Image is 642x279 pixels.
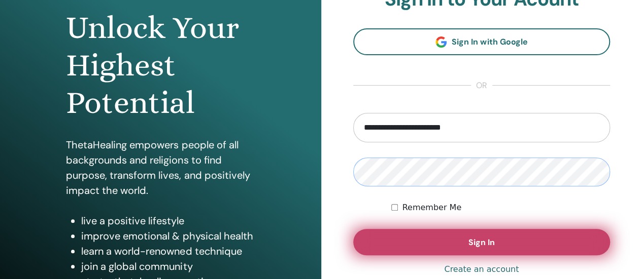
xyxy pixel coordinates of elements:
span: Sign In [468,237,495,248]
li: improve emotional & physical health [81,228,255,244]
a: Sign In with Google [353,28,611,55]
li: live a positive lifestyle [81,213,255,228]
h1: Unlock Your Highest Potential [66,9,255,122]
span: Sign In with Google [452,36,527,47]
button: Sign In [353,229,611,255]
span: or [471,79,492,92]
p: ThetaHealing empowers people of all backgrounds and religions to find purpose, transform lives, a... [66,137,255,198]
div: Keep me authenticated indefinitely or until I manually logout [391,202,610,214]
li: join a global community [81,259,255,274]
li: learn a world-renowned technique [81,244,255,259]
label: Remember Me [402,202,461,214]
a: Create an account [444,263,519,275]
